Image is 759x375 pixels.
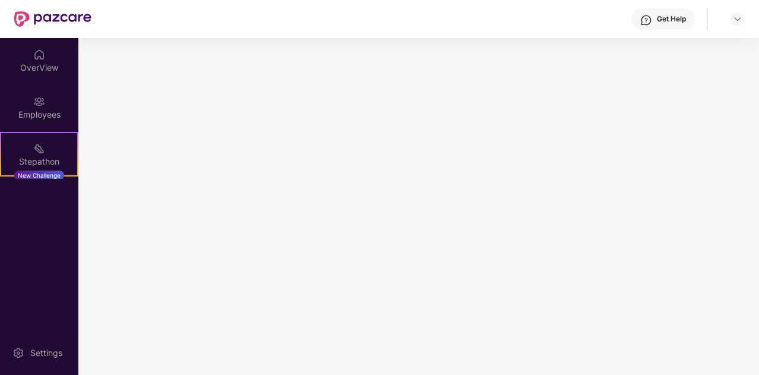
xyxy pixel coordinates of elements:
[14,11,91,27] img: New Pazcare Logo
[657,14,686,24] div: Get Help
[1,156,77,168] div: Stepathon
[27,347,66,359] div: Settings
[33,49,45,61] img: svg+xml;base64,PHN2ZyBpZD0iSG9tZSIgeG1sbnM9Imh0dHA6Ly93d3cudzMub3JnLzIwMDAvc3ZnIiB3aWR0aD0iMjAiIG...
[33,96,45,108] img: svg+xml;base64,PHN2ZyBpZD0iRW1wbG95ZWVzIiB4bWxucz0iaHR0cDovL3d3dy53My5vcmcvMjAwMC9zdmciIHdpZHRoPS...
[640,14,652,26] img: svg+xml;base64,PHN2ZyBpZD0iSGVscC0zMngzMiIgeG1sbnM9Imh0dHA6Ly93d3cudzMub3JnLzIwMDAvc3ZnIiB3aWR0aD...
[733,14,742,24] img: svg+xml;base64,PHN2ZyBpZD0iRHJvcGRvd24tMzJ4MzIiIHhtbG5zPSJodHRwOi8vd3d3LnczLm9yZy8yMDAwL3N2ZyIgd2...
[14,171,64,180] div: New Challenge
[12,347,24,359] img: svg+xml;base64,PHN2ZyBpZD0iU2V0dGluZy0yMHgyMCIgeG1sbnM9Imh0dHA6Ly93d3cudzMub3JnLzIwMDAvc3ZnIiB3aW...
[33,143,45,155] img: svg+xml;base64,PHN2ZyB4bWxucz0iaHR0cDovL3d3dy53My5vcmcvMjAwMC9zdmciIHdpZHRoPSIyMSIgaGVpZ2h0PSIyMC...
